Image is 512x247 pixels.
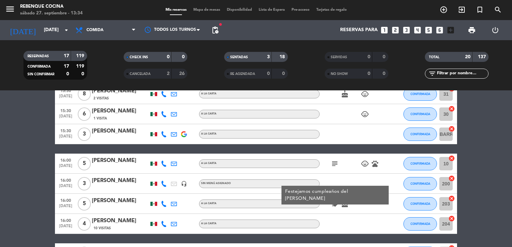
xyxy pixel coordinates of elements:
[453,4,471,15] span: WALK IN
[361,90,369,98] i: child_care
[27,65,51,68] span: CONFIRMADA
[130,72,150,76] span: CANCELADA
[361,160,369,168] i: child_care
[92,196,149,205] div: [PERSON_NAME]
[211,26,219,34] span: pending_actions
[78,197,91,211] span: 5
[92,127,149,136] div: [PERSON_NAME]
[190,8,223,12] span: Mapa de mesas
[436,70,488,77] input: Filtrar por nombre...
[458,6,466,14] i: exit_to_app
[448,175,455,182] i: cancel
[448,105,455,112] i: cancel
[285,188,385,202] div: Festejamos cumpleaños del [PERSON_NAME]
[81,72,85,76] strong: 0
[383,71,387,76] strong: 0
[331,160,339,168] i: subject
[92,176,149,185] div: [PERSON_NAME]
[218,22,222,26] span: fiber_manual_record
[402,26,411,34] i: looks_3
[491,26,499,34] i: power_settings_new
[476,6,484,14] i: turned_in_not
[494,6,502,14] i: search
[181,181,187,187] i: headset_mic
[403,128,437,141] button: CONFIRMADA
[255,8,288,12] span: Lista de Espera
[448,215,455,222] i: cancel
[428,70,436,78] i: filter_list
[223,8,255,12] span: Disponibilidad
[5,4,15,16] button: menu
[403,87,437,101] button: CONFIRMADA
[27,55,49,58] span: RESERVADAS
[440,6,448,14] i: add_circle_outline
[403,197,437,211] button: CONFIRMADA
[448,155,455,162] i: cancel
[230,56,248,59] span: SENTADAS
[267,71,270,76] strong: 0
[27,73,54,76] span: SIN CONFIRMAR
[57,86,74,94] span: 15:30
[162,8,190,12] span: Mis reservas
[471,4,489,15] span: Reserva especial
[371,160,379,168] i: pets
[331,72,348,76] span: NO SHOW
[78,157,91,170] span: 5
[92,156,149,165] div: [PERSON_NAME]
[391,26,400,34] i: looks_two
[410,222,430,226] span: CONFIRMADA
[267,55,270,59] strong: 3
[435,4,453,15] span: RESERVAR MESA
[410,202,430,205] span: CONFIRMADA
[380,26,389,34] i: looks_one
[57,176,74,184] span: 16:00
[78,87,91,101] span: 8
[57,184,74,191] span: [DATE]
[410,162,430,165] span: CONFIRMADA
[403,107,437,121] button: CONFIRMADA
[182,55,186,59] strong: 0
[424,26,433,34] i: looks_5
[92,107,149,115] div: [PERSON_NAME]
[78,177,91,190] span: 3
[341,90,349,98] i: cake
[93,116,107,121] span: 1 Visita
[201,112,216,115] span: A LA CARTA
[368,55,370,59] strong: 0
[5,4,15,14] i: menu
[201,133,216,135] span: A LA CARTA
[5,23,41,37] i: [DATE]
[331,56,347,59] span: SERVIDAS
[86,28,104,32] span: Comida
[167,55,170,59] strong: 0
[282,71,286,76] strong: 0
[313,8,350,12] span: Tarjetas de regalo
[78,107,91,121] span: 6
[76,64,85,69] strong: 119
[20,3,83,10] div: Rebenque Cocina
[64,54,69,58] strong: 17
[57,164,74,171] span: [DATE]
[448,195,455,202] i: cancel
[201,202,216,205] span: A LA CARTA
[57,224,74,232] span: [DATE]
[383,55,387,59] strong: 0
[57,127,74,134] span: 15:30
[78,128,91,141] span: 3
[410,92,430,96] span: CONFIRMADA
[57,204,74,212] span: [DATE]
[57,94,74,102] span: [DATE]
[179,71,186,76] strong: 26
[62,26,70,34] i: arrow_drop_down
[92,87,149,95] div: [PERSON_NAME]
[410,182,430,185] span: CONFIRMADA
[429,56,439,59] span: TOTAL
[201,182,231,185] span: Sin menú asignado
[93,96,109,101] span: 2 Visitas
[410,132,430,136] span: CONFIRMADA
[230,72,255,76] span: RE AGENDADA
[410,112,430,116] span: CONFIRMADA
[57,114,74,122] span: [DATE]
[288,8,313,12] span: Pre-acceso
[92,217,149,225] div: [PERSON_NAME]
